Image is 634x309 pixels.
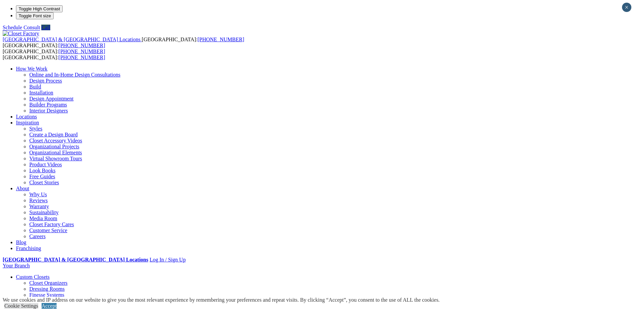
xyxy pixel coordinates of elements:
a: Organizational Elements [29,150,82,155]
a: Design Process [29,78,62,83]
a: Inspiration [16,120,39,125]
a: Media Room [29,216,57,221]
button: Toggle Font size [16,12,54,19]
img: Closet Factory [3,31,39,37]
a: Look Books [29,168,56,173]
a: Online and In-Home Design Consultations [29,72,120,77]
a: Blog [16,239,26,245]
span: Toggle Font size [19,13,51,18]
a: Finesse Systems [29,292,64,298]
a: Your Branch [3,263,30,268]
a: Installation [29,90,53,95]
a: Virtual Showroom Tours [29,156,82,161]
a: Product Videos [29,162,62,167]
a: [GEOGRAPHIC_DATA] & [GEOGRAPHIC_DATA] Locations [3,257,148,262]
a: Log In / Sign Up [149,257,185,262]
a: Closet Accessory Videos [29,138,82,143]
a: About [16,186,29,191]
a: Builder Programs [29,102,67,107]
a: Free Guides [29,174,55,179]
a: [PHONE_NUMBER] [59,55,105,60]
a: Call [41,25,50,30]
a: Closet Factory Cares [29,222,74,227]
button: Toggle High Contrast [16,5,63,12]
a: Build [29,84,41,89]
span: [GEOGRAPHIC_DATA]: [GEOGRAPHIC_DATA]: [3,49,105,60]
a: Schedule Consult [3,25,40,30]
a: Design Appointment [29,96,74,101]
a: Warranty [29,204,49,209]
a: Closet Organizers [29,280,68,286]
button: Close [622,3,631,12]
a: Customer Service [29,228,67,233]
a: Accept [42,303,57,309]
a: Locations [16,114,37,119]
a: Interior Designers [29,108,68,113]
span: Toggle High Contrast [19,6,60,11]
a: [PHONE_NUMBER] [59,43,105,48]
a: Franchising [16,245,41,251]
span: [GEOGRAPHIC_DATA] & [GEOGRAPHIC_DATA] Locations [3,37,140,42]
a: Create a Design Board [29,132,78,137]
a: Cookie Settings [4,303,38,309]
a: [PHONE_NUMBER] [59,49,105,54]
span: [GEOGRAPHIC_DATA]: [GEOGRAPHIC_DATA]: [3,37,244,48]
a: Sustainability [29,210,59,215]
a: Organizational Projects [29,144,79,149]
a: Custom Closets [16,274,50,280]
a: Careers [29,233,46,239]
a: [PHONE_NUMBER] [197,37,244,42]
a: How We Work [16,66,48,72]
a: Closet Stories [29,180,59,185]
a: Why Us [29,192,47,197]
a: [GEOGRAPHIC_DATA] & [GEOGRAPHIC_DATA] Locations [3,37,142,42]
a: Reviews [29,198,48,203]
div: We use cookies and IP address on our website to give you the most relevant experience by remember... [3,297,440,303]
a: Dressing Rooms [29,286,65,292]
a: Styles [29,126,42,131]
